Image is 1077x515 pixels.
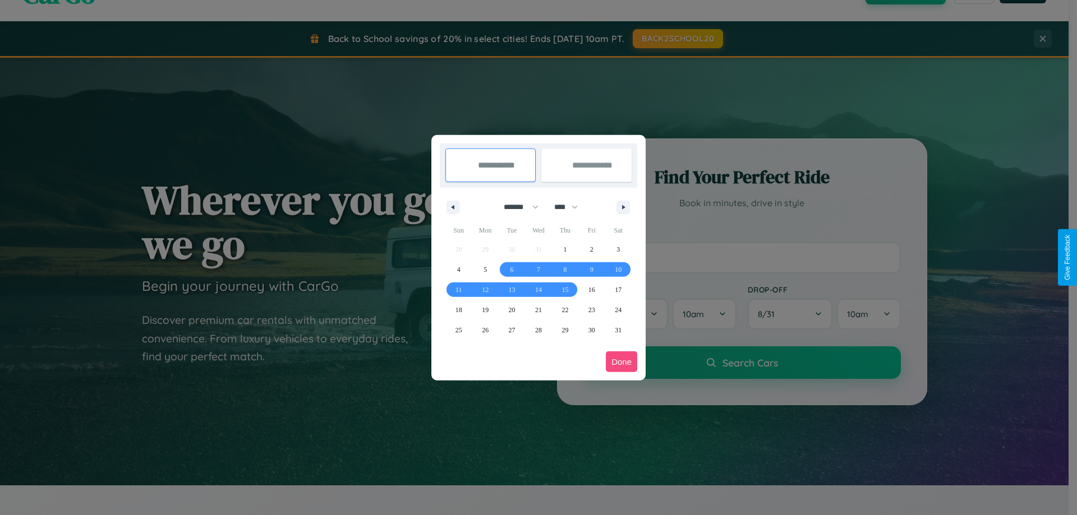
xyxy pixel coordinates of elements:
[499,320,525,340] button: 27
[455,320,462,340] span: 25
[615,280,622,300] span: 17
[552,259,578,280] button: 8
[445,221,472,239] span: Sun
[578,259,605,280] button: 9
[578,280,605,300] button: 16
[472,300,498,320] button: 19
[578,239,605,259] button: 2
[552,280,578,300] button: 15
[605,300,632,320] button: 24
[509,300,516,320] span: 20
[537,259,540,280] span: 7
[615,300,622,320] span: 24
[535,280,542,300] span: 14
[525,259,551,280] button: 7
[605,280,632,300] button: 17
[445,259,472,280] button: 4
[482,300,489,320] span: 19
[482,320,489,340] span: 26
[552,300,578,320] button: 22
[561,300,568,320] span: 22
[578,221,605,239] span: Fri
[615,259,622,280] span: 10
[605,259,632,280] button: 10
[552,320,578,340] button: 29
[590,259,593,280] span: 9
[472,259,498,280] button: 5
[482,280,489,300] span: 12
[499,280,525,300] button: 13
[606,351,637,372] button: Done
[588,300,595,320] span: 23
[499,259,525,280] button: 6
[484,259,487,280] span: 5
[578,300,605,320] button: 23
[525,300,551,320] button: 21
[535,320,542,340] span: 28
[455,280,462,300] span: 11
[445,300,472,320] button: 18
[552,221,578,239] span: Thu
[563,239,567,259] span: 1
[510,259,514,280] span: 6
[472,280,498,300] button: 12
[525,320,551,340] button: 28
[525,280,551,300] button: 14
[472,320,498,340] button: 26
[605,239,632,259] button: 3
[578,320,605,340] button: 30
[615,320,622,340] span: 31
[590,239,593,259] span: 2
[472,221,498,239] span: Mon
[588,320,595,340] span: 30
[457,259,461,280] span: 4
[561,320,568,340] span: 29
[563,259,567,280] span: 8
[561,280,568,300] span: 15
[445,320,472,340] button: 25
[535,300,542,320] span: 21
[509,320,516,340] span: 27
[1064,235,1071,280] div: Give Feedback
[616,239,620,259] span: 3
[525,221,551,239] span: Wed
[499,300,525,320] button: 20
[605,221,632,239] span: Sat
[588,280,595,300] span: 16
[509,280,516,300] span: 13
[605,320,632,340] button: 31
[552,239,578,259] button: 1
[455,300,462,320] span: 18
[445,280,472,300] button: 11
[499,221,525,239] span: Tue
